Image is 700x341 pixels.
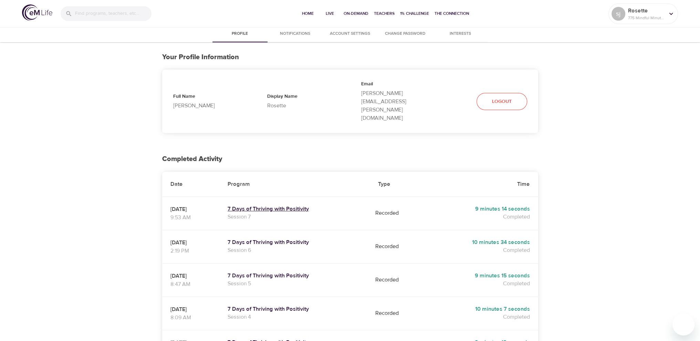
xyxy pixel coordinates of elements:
[431,306,530,313] h5: 10 minutes 7 seconds
[173,93,245,102] p: Full Name
[370,196,423,230] td: Recorded
[370,230,423,263] td: Recorded
[431,213,530,221] p: Completed
[382,30,429,38] span: Change Password
[431,279,530,288] p: Completed
[162,155,538,163] h2: Completed Activity
[344,10,368,17] span: On-Demand
[492,97,512,106] span: Logout
[300,10,316,17] span: Home
[628,15,665,21] p: 775 Mindful Minutes
[219,172,370,197] th: Program
[170,238,211,247] p: [DATE]
[612,7,625,21] div: sj
[431,246,530,254] p: Completed
[217,30,263,38] span: Profile
[173,102,245,110] p: [PERSON_NAME]
[423,172,538,197] th: Time
[170,213,211,222] p: 9:53 AM
[267,102,339,110] p: Rosette
[228,246,362,254] p: Session 6
[431,272,530,279] h5: 9 minutes 15 seconds
[361,81,433,89] p: Email
[672,313,694,335] iframe: Button to launch messaging window
[228,205,362,213] a: 7 Days of Thriving with Positivity
[170,313,211,322] p: 8:09 AM
[400,10,429,17] span: 1% Challenge
[170,247,211,255] p: 2:19 PM
[170,205,211,213] p: [DATE]
[170,305,211,313] p: [DATE]
[327,30,374,38] span: Account Settings
[75,6,152,21] input: Find programs, teachers, etc...
[272,30,318,38] span: Notifications
[162,53,538,61] h3: Your Profile Information
[228,213,362,221] p: Session 7
[374,10,395,17] span: Teachers
[431,239,530,246] h5: 10 minutes 34 seconds
[228,306,362,313] a: 7 Days of Thriving with Positivity
[361,89,433,122] p: [PERSON_NAME][EMAIL_ADDRESS][PERSON_NAME][DOMAIN_NAME]
[435,10,469,17] span: The Connection
[322,10,338,17] span: Live
[370,263,423,297] td: Recorded
[170,272,211,280] p: [DATE]
[477,93,527,110] button: Logout
[437,30,484,38] span: Interests
[22,4,52,21] img: logo
[370,297,423,330] td: Recorded
[228,239,362,246] a: 7 Days of Thriving with Positivity
[370,172,423,197] th: Type
[228,313,362,321] p: Session 4
[162,172,219,197] th: Date
[228,279,362,288] p: Session 5
[431,205,530,213] h5: 9 minutes 14 seconds
[628,7,665,15] p: Rosette
[431,313,530,321] p: Completed
[267,93,339,102] p: Display Name
[170,280,211,288] p: 8:47 AM
[228,272,362,279] a: 7 Days of Thriving with Positivity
